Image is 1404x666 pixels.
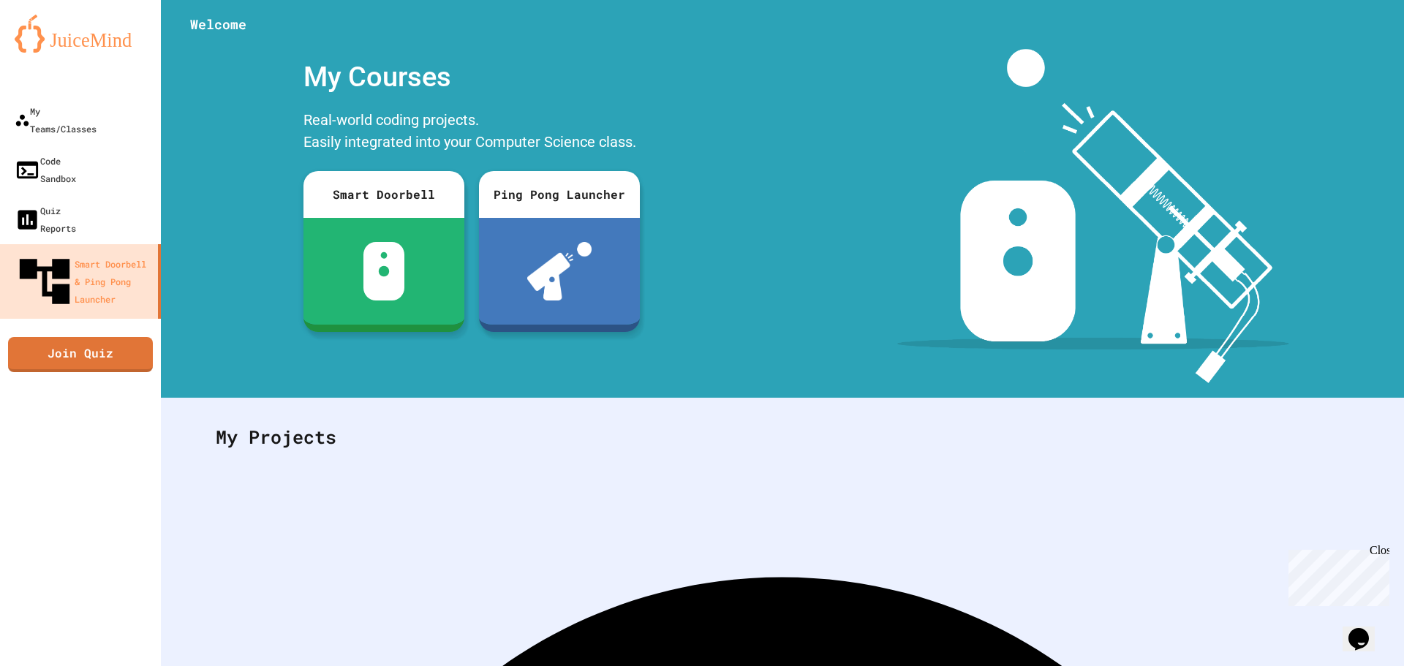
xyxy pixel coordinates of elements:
[1343,608,1389,651] iframe: chat widget
[6,6,101,93] div: Chat with us now!Close
[201,409,1364,466] div: My Projects
[8,337,153,372] a: Join Quiz
[363,242,405,300] img: sdb-white.svg
[479,171,640,218] div: Ping Pong Launcher
[296,49,647,105] div: My Courses
[15,202,76,237] div: Quiz Reports
[303,171,464,218] div: Smart Doorbell
[15,152,76,187] div: Code Sandbox
[15,251,152,311] div: Smart Doorbell & Ping Pong Launcher
[296,105,647,160] div: Real-world coding projects. Easily integrated into your Computer Science class.
[15,102,97,137] div: My Teams/Classes
[15,15,146,53] img: logo-orange.svg
[527,242,592,300] img: ppl-with-ball.png
[1283,544,1389,606] iframe: chat widget
[897,49,1289,383] img: banner-image-my-projects.png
